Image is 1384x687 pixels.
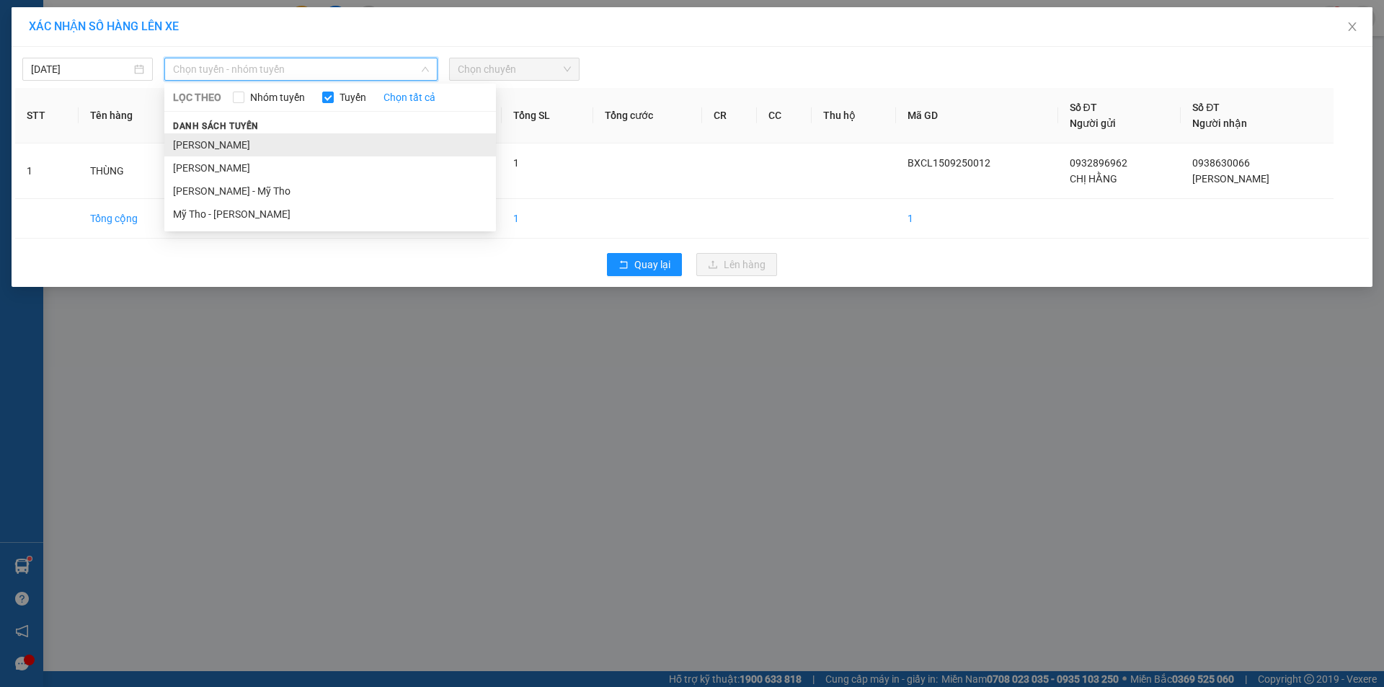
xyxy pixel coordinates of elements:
[164,120,267,133] span: Danh sách tuyến
[1070,102,1097,113] span: Số ĐT
[15,143,79,199] td: 1
[896,199,1057,239] td: 1
[138,12,172,27] span: Nhận:
[79,88,186,143] th: Tên hàng
[593,88,702,143] th: Tổng cước
[138,62,284,82] div: 0703845501
[15,88,79,143] th: STT
[12,64,128,84] div: 0939244647
[1192,118,1247,129] span: Người nhận
[173,58,429,80] span: Chọn tuyến - nhóm tuyến
[173,89,221,105] span: LỌC THEO
[12,14,35,29] span: Gửi:
[334,89,372,105] span: Tuyến
[1192,157,1250,169] span: 0938630066
[702,88,757,143] th: CR
[513,157,519,169] span: 1
[421,65,430,74] span: down
[138,12,284,45] div: [GEOGRAPHIC_DATA]
[31,61,131,77] input: 15/09/2025
[896,88,1057,143] th: Mã GD
[1070,173,1117,185] span: CHỊ HẰNG
[164,133,496,156] li: [PERSON_NAME]
[164,203,496,226] li: Mỹ Tho - [PERSON_NAME]
[383,89,435,105] a: Chọn tất cả
[244,89,311,105] span: Nhóm tuyến
[607,253,682,276] button: rollbackQuay lại
[1070,118,1116,129] span: Người gửi
[12,12,128,47] div: BX [PERSON_NAME]
[696,253,777,276] button: uploadLên hàng
[1347,21,1358,32] span: close
[12,92,33,107] span: DĐ:
[29,19,179,33] span: XÁC NHẬN SỐ HÀNG LÊN XE
[757,88,812,143] th: CC
[1332,7,1372,48] button: Close
[908,157,990,169] span: BXCL1509250012
[1192,102,1220,113] span: Số ĐT
[164,156,496,179] li: [PERSON_NAME]
[812,88,896,143] th: Thu hộ
[502,199,593,239] td: 1
[618,260,629,271] span: rollback
[12,47,128,64] div: [PERSON_NAME]
[164,179,496,203] li: [PERSON_NAME] - Mỹ Tho
[1192,173,1269,185] span: [PERSON_NAME]
[138,45,284,62] div: [PERSON_NAME]
[1070,157,1127,169] span: 0932896962
[79,199,186,239] td: Tổng cộng
[634,257,670,272] span: Quay lại
[502,88,593,143] th: Tổng SL
[12,84,81,135] span: GIỌT ĐẮNG
[79,143,186,199] td: THÙNG
[458,58,571,80] span: Chọn chuyến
